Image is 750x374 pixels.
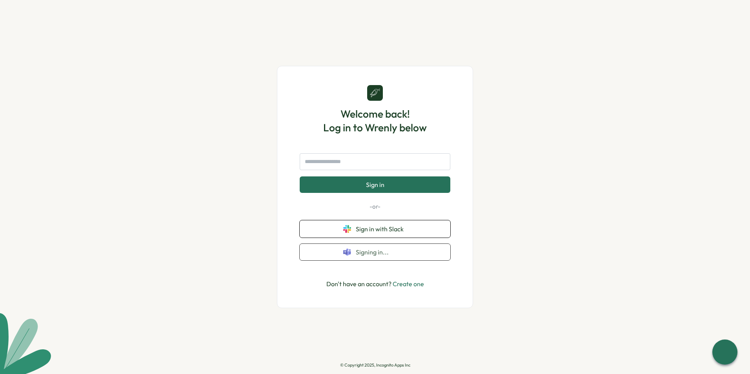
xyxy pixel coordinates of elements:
[356,225,407,232] span: Sign in with Slack
[300,176,450,193] button: Sign in
[300,202,450,211] p: -or-
[366,181,384,188] span: Sign in
[300,220,450,238] button: Sign in with Slack
[323,107,427,134] h1: Welcome back! Log in to Wrenly below
[356,249,407,256] span: Signing in...
[300,244,450,261] button: Signing in...
[326,279,424,289] p: Don't have an account?
[393,280,424,288] a: Create one
[340,363,410,368] p: © Copyright 2025, Incognito Apps Inc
